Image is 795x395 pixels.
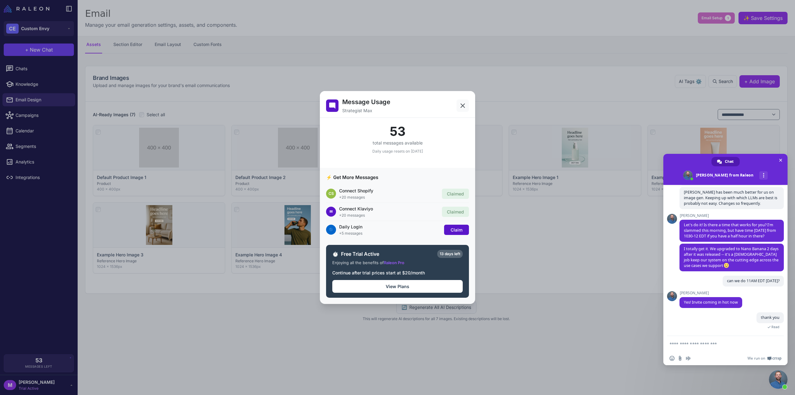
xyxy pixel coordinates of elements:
[339,231,441,236] div: +5 messages
[772,356,781,361] span: Crisp
[771,325,779,329] span: Read
[326,225,336,235] div: 🔵
[442,207,469,217] button: Claimed
[326,125,469,138] div: 53
[684,300,738,305] span: Yes! Invite coming in hot now
[332,260,463,266] div: Enjoying all the benefits of
[725,157,734,166] span: Chat
[442,189,469,199] button: Claimed
[339,195,439,200] div: +20 messages
[769,370,788,389] a: Close chat
[451,227,462,232] span: Claim
[684,190,777,206] span: [PERSON_NAME] has been much better for us on image gen. Keeping up with which LLMs are best is pr...
[684,222,776,239] span: Let's do it! Is there a time that works for you? I'm slammed this morning, but have time [DATE] f...
[711,157,740,166] a: Chat
[332,270,425,275] span: Continue after trial prices start at $20/month
[444,225,469,235] button: Claim
[326,189,336,199] div: CS
[339,187,439,194] div: Connect Shopify
[747,356,765,361] span: We run on
[384,260,404,265] span: Raleon Pro
[372,149,423,154] span: Daily usage resets on [DATE]
[339,205,439,212] div: Connect Klaviyo
[678,356,683,361] span: Send a file
[447,191,464,196] span: Claimed
[326,174,469,181] h3: ⚡ Get More Messages
[437,250,463,258] div: 13 days left
[342,107,390,114] p: Strategist Max
[747,356,781,361] a: We run onCrisp
[339,223,441,230] div: Daily Login
[342,97,390,107] h2: Message Usage
[679,291,742,295] span: [PERSON_NAME]
[339,213,439,218] div: +20 messages
[727,278,779,283] span: can we do 11AM EDT [DATE]?
[679,214,784,218] span: [PERSON_NAME]
[670,336,769,351] textarea: Compose your message...
[670,356,675,361] span: Insert an emoji
[761,315,779,320] span: thank you
[332,250,338,258] span: ⏱️
[447,209,464,214] span: Claimed
[684,246,779,268] span: I totally get it. We upgraded to Nano Banana 2 days after it was released -- it's a [DEMOGRAPHIC_...
[373,140,423,145] span: total messages available
[326,207,336,217] div: ✉
[777,157,784,163] span: Close chat
[686,356,691,361] span: Audio message
[341,250,435,258] span: Free Trial Active
[332,280,463,293] button: View Plans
